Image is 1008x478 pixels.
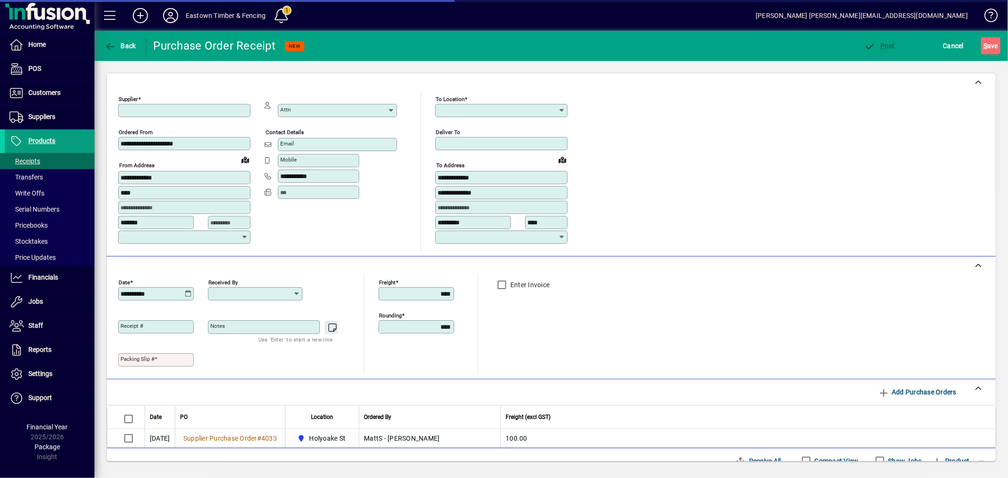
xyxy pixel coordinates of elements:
[508,280,550,290] label: Enter Invoice
[981,37,1000,54] button: Save
[28,346,52,353] span: Reports
[5,314,95,338] a: Staff
[977,2,996,33] a: Knowledge Base
[881,42,885,50] span: P
[28,137,55,145] span: Products
[731,452,784,469] button: Receive All
[210,323,225,329] mat-label: Notes
[150,412,170,422] div: Date
[5,57,95,81] a: POS
[941,37,966,54] button: Cancel
[862,37,897,54] button: Post
[145,429,175,448] td: [DATE]
[5,338,95,362] a: Reports
[379,279,396,285] mat-label: Freight
[927,452,974,469] button: Product
[28,322,43,329] span: Staff
[931,453,970,469] span: Product
[9,157,40,165] span: Receipts
[34,443,60,451] span: Package
[983,42,987,50] span: S
[180,433,280,444] a: Supplier Purchase Order#4033
[150,412,162,422] span: Date
[9,238,48,245] span: Stocktakes
[887,456,922,466] label: Show Jobs
[27,423,68,431] span: Financial Year
[5,266,95,290] a: Financials
[813,456,859,466] label: Compact View
[9,173,43,181] span: Transfers
[983,38,998,53] span: ave
[9,189,44,197] span: Write Offs
[5,81,95,105] a: Customers
[5,249,95,265] a: Price Updates
[289,43,301,49] span: NEW
[28,394,52,401] span: Support
[154,38,276,53] div: Purchase Order Receipt
[878,384,956,400] span: Add Purchase Orders
[9,205,60,213] span: Serial Numbers
[5,185,95,201] a: Write Offs
[5,290,95,314] a: Jobs
[364,412,496,422] div: Ordered By
[28,41,46,48] span: Home
[238,152,253,167] a: View on map
[258,334,333,345] mat-hint: Use 'Enter' to start a new line
[28,370,52,377] span: Settings
[5,233,95,249] a: Stocktakes
[295,433,349,444] span: Holyoake St
[500,429,995,448] td: 100.00
[280,106,291,113] mat-label: Attn
[28,113,55,120] span: Suppliers
[186,8,266,23] div: Eastown Timber & Fencing
[119,96,138,102] mat-label: Supplier
[208,279,238,285] mat-label: Received by
[506,412,983,422] div: Freight (excl GST)
[280,156,297,163] mat-label: Mobile
[180,412,188,422] span: PO
[756,8,968,23] div: [PERSON_NAME] [PERSON_NAME][EMAIL_ADDRESS][DOMAIN_NAME]
[9,254,56,261] span: Price Updates
[119,279,130,285] mat-label: Date
[311,412,333,422] span: Location
[5,201,95,217] a: Serial Numbers
[874,384,960,401] button: Add Purchase Orders
[864,42,895,50] span: ost
[5,153,95,169] a: Receipts
[155,7,186,24] button: Profile
[5,386,95,410] a: Support
[379,312,402,318] mat-label: Rounding
[506,412,551,422] span: Freight (excl GST)
[364,412,391,422] span: Ordered By
[104,42,136,50] span: Back
[9,222,48,229] span: Pricebooks
[28,89,60,96] span: Customers
[280,140,294,147] mat-label: Email
[95,37,146,54] app-page-header-button: Back
[121,356,155,362] mat-label: Packing Slip #
[121,323,143,329] mat-label: Receipt #
[5,105,95,129] a: Suppliers
[5,33,95,57] a: Home
[183,435,257,442] span: Supplier Purchase Order
[5,169,95,185] a: Transfers
[257,435,261,442] span: #
[180,412,280,422] div: PO
[119,129,153,136] mat-label: Ordered from
[555,152,570,167] a: View on map
[125,7,155,24] button: Add
[735,453,781,469] span: Receive All
[102,37,138,54] button: Back
[5,217,95,233] a: Pricebooks
[261,435,277,442] span: 4033
[28,273,58,281] span: Financials
[359,429,500,448] td: MattS - [PERSON_NAME]
[28,65,41,72] span: POS
[436,96,465,102] mat-label: To location
[310,434,346,443] span: Holyoake St
[943,38,964,53] span: Cancel
[5,362,95,386] a: Settings
[28,298,43,305] span: Jobs
[436,129,460,136] mat-label: Deliver To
